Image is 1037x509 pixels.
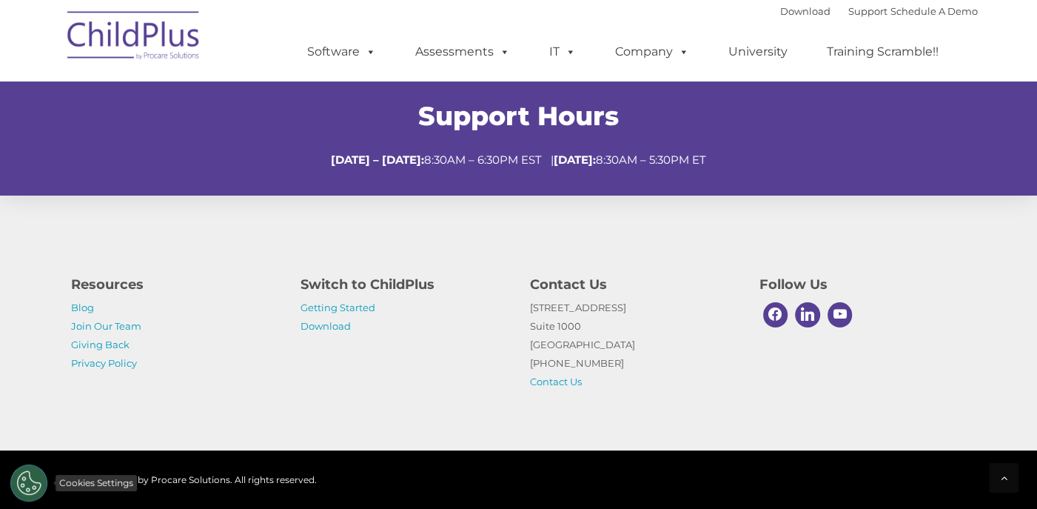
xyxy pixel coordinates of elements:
a: Schedule A Demo [890,5,978,17]
a: Youtube [824,299,856,331]
a: Download [301,320,351,332]
span: © 2025 ChildPlus by Procare Solutions. All rights reserved. [60,474,317,485]
a: Privacy Policy [71,357,137,369]
h4: Contact Us [530,274,737,295]
a: Support [848,5,887,17]
a: Linkedin [791,299,824,331]
a: Giving Back [71,339,130,350]
button: Cookies Settings [10,465,47,502]
a: Software [292,37,391,67]
a: Getting Started [301,302,375,313]
span: Support Hours [418,100,619,132]
a: Join Our Team [71,320,141,332]
a: Training Scramble!! [812,37,953,67]
a: Assessments [400,37,525,67]
strong: [DATE] – [DATE]: [331,153,424,167]
span: 8:30AM – 6:30PM EST | 8:30AM – 5:30PM ET [331,153,706,167]
a: Company [600,37,704,67]
p: [STREET_ADDRESS] Suite 1000 [GEOGRAPHIC_DATA] [PHONE_NUMBER] [530,299,737,391]
h4: Switch to ChildPlus [301,274,508,295]
a: Download [780,5,830,17]
a: University [714,37,802,67]
font: | [780,5,978,17]
h4: Resources [71,274,278,295]
a: Contact Us [530,376,582,387]
strong: [DATE]: [554,153,596,167]
a: Blog [71,302,94,313]
h4: Follow Us [759,274,967,295]
a: Facebook [759,299,792,331]
a: IT [534,37,591,67]
img: ChildPlus by Procare Solutions [60,1,208,75]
